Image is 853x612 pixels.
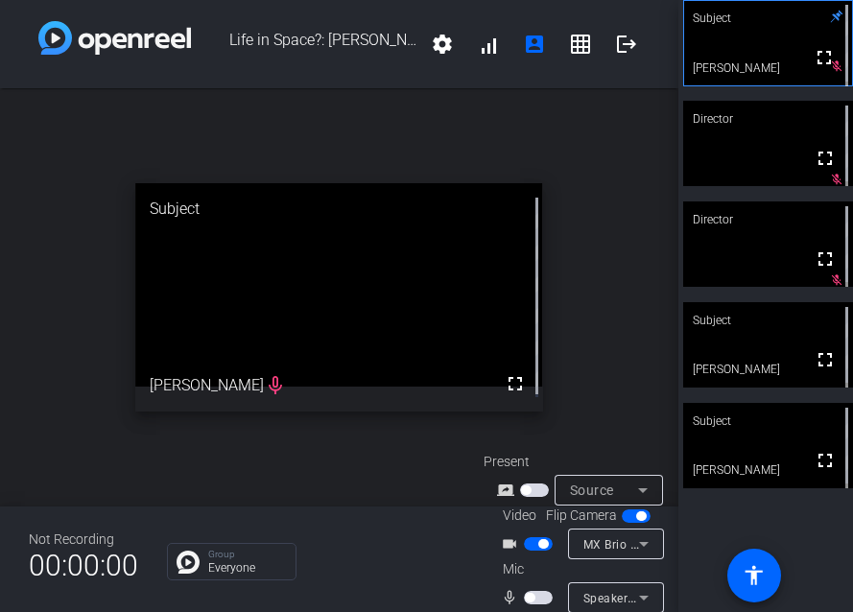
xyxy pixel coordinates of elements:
mat-icon: accessibility [743,564,766,587]
p: Group [208,550,286,559]
mat-icon: fullscreen [504,372,527,395]
mat-icon: fullscreen [814,348,837,371]
mat-icon: fullscreen [814,247,837,271]
p: Everyone [208,562,286,574]
div: Director [683,201,853,238]
span: MX Brio (046d:0944) [583,536,700,552]
img: white-gradient.svg [38,21,191,55]
img: Chat Icon [177,551,200,574]
mat-icon: logout [615,33,638,56]
mat-icon: videocam_outline [501,532,524,555]
span: Video [503,506,536,526]
span: Flip Camera [546,506,617,526]
mat-icon: grid_on [569,33,592,56]
span: 00:00:00 [29,542,138,589]
span: Life in Space?: [PERSON_NAME] [191,21,419,67]
button: signal_cellular_alt [465,21,511,67]
mat-icon: fullscreen [814,449,837,472]
div: Mic [484,559,675,579]
mat-icon: account_box [523,33,546,56]
div: Subject [135,183,542,235]
div: Subject [683,302,853,339]
div: Subject [683,403,853,439]
mat-icon: settings [431,33,454,56]
span: Speakerphone (MX Brio) (046d:0944) [583,590,792,605]
div: Present [484,452,675,472]
mat-icon: mic_none [501,586,524,609]
mat-icon: fullscreen [814,147,837,170]
span: Source [570,483,614,498]
mat-icon: screen_share_outline [497,479,520,502]
div: Director [683,101,853,137]
div: Not Recording [29,530,138,550]
mat-icon: fullscreen [813,46,836,69]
